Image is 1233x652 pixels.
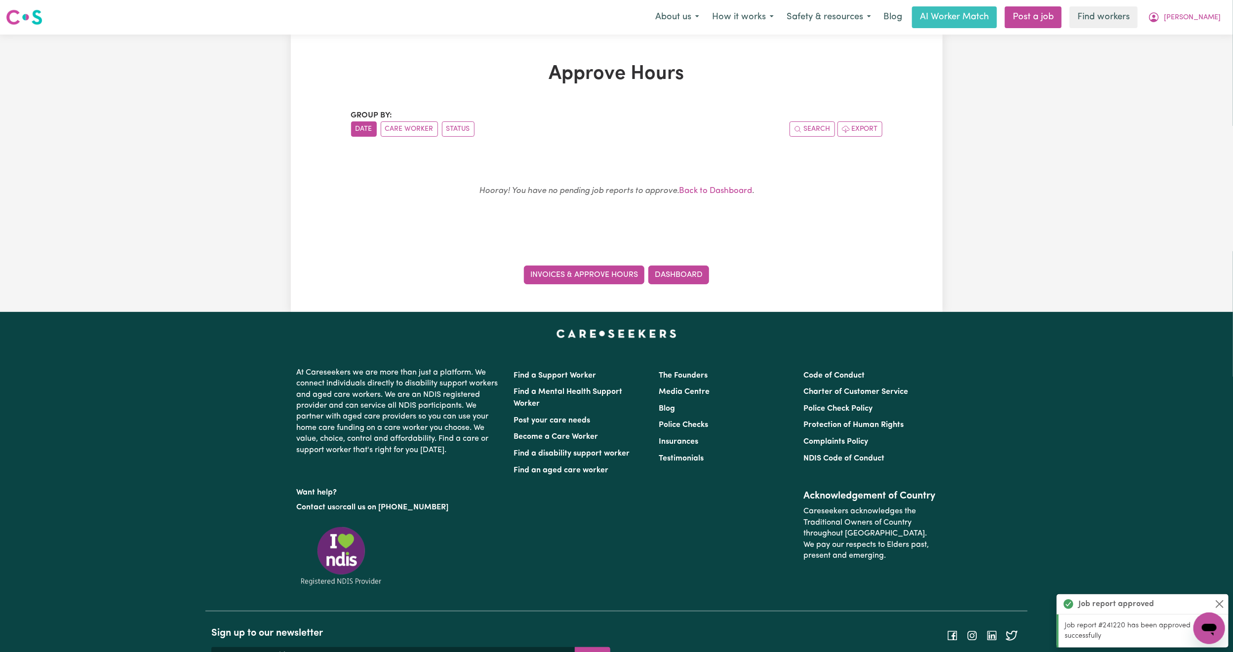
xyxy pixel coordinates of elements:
[514,466,609,474] a: Find an aged care worker
[351,62,882,86] h1: Approve Hours
[297,363,502,460] p: At Careseekers we are more than just a platform. We connect individuals directly to disability su...
[514,372,597,380] a: Find a Support Worker
[837,121,882,137] button: Export
[479,187,679,195] em: Hooray! You have no pending job reports to approve.
[947,632,958,640] a: Follow Careseekers on Facebook
[803,421,904,429] a: Protection of Human Rights
[659,421,708,429] a: Police Checks
[803,405,873,413] a: Police Check Policy
[297,503,336,511] a: Contact us
[659,388,710,396] a: Media Centre
[659,438,698,446] a: Insurances
[803,455,884,462] a: NDIS Code of Conduct
[877,6,908,28] a: Blog
[351,112,393,119] span: Group by:
[803,502,936,565] p: Careseekers acknowledges the Traditional Owners of Country throughout [GEOGRAPHIC_DATA]. We pay o...
[524,266,644,284] a: Invoices & Approve Hours
[1006,632,1018,640] a: Follow Careseekers on Twitter
[1214,598,1226,610] button: Close
[659,455,704,462] a: Testimonials
[297,483,502,498] p: Want help?
[706,7,780,28] button: How it works
[297,498,502,517] p: or
[343,503,449,511] a: call us on [PHONE_NUMBER]
[780,7,877,28] button: Safety & resources
[1005,6,1062,28] a: Post a job
[966,632,978,640] a: Follow Careseekers on Instagram
[514,450,630,458] a: Find a disability support worker
[648,266,709,284] a: Dashboard
[557,330,676,338] a: Careseekers home page
[381,121,438,137] button: sort invoices by care worker
[679,187,752,195] a: Back to Dashboard
[1164,12,1221,23] span: [PERSON_NAME]
[479,187,754,195] small: .
[1065,620,1223,642] p: Job report #241220 has been approved successfully
[803,490,936,502] h2: Acknowledgement of Country
[6,8,42,26] img: Careseekers logo
[6,6,42,29] a: Careseekers logo
[659,372,708,380] a: The Founders
[442,121,475,137] button: sort invoices by paid status
[803,372,865,380] a: Code of Conduct
[659,405,675,413] a: Blog
[649,7,706,28] button: About us
[1078,598,1154,610] strong: Job report approved
[1193,613,1225,644] iframe: Button to launch messaging window, conversation in progress
[514,417,591,424] a: Post your care needs
[1070,6,1138,28] a: Find workers
[297,525,386,587] img: Registered NDIS provider
[803,388,908,396] a: Charter of Customer Service
[986,632,998,640] a: Follow Careseekers on LinkedIn
[514,433,598,441] a: Become a Care Worker
[912,6,997,28] a: AI Worker Match
[351,121,377,137] button: sort invoices by date
[211,627,610,639] h2: Sign up to our newsletter
[514,388,623,408] a: Find a Mental Health Support Worker
[790,121,835,137] button: Search
[1142,7,1227,28] button: My Account
[803,438,868,446] a: Complaints Policy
